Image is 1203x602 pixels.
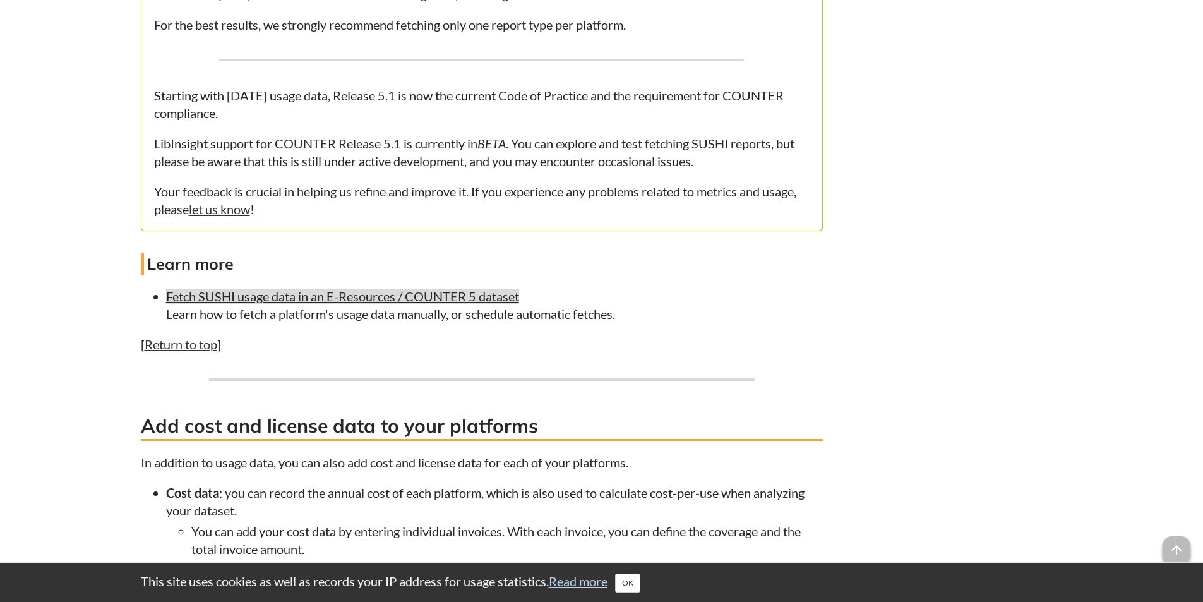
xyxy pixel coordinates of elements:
a: Return to top [145,337,217,352]
li: Learn how to fetch a platform's usage data manually, or schedule automatic fetches. [166,287,823,323]
a: Read more [549,574,607,589]
li: You can add your cost data by entering individual invoices. With each invoice, you can define the... [191,522,823,596]
p: LibInsight support for COUNTER Release 5.1 is currently in . You can explore and test fetching SU... [154,135,810,170]
a: Fetch SUSHI usage data in an E-Resources / COUNTER 5 dataset [166,289,519,304]
div: This site uses cookies as well as records your IP address for usage statistics. [128,572,1075,593]
h3: Add cost and license data to your platforms [141,412,823,441]
p: Your feedback is crucial in helping us refine and improve it. If you experience any problems rela... [154,183,810,218]
span: arrow_upward [1163,536,1190,564]
p: Starting with [DATE] usage data, Release 5.1 is now the current Code of Practice and the requirem... [154,87,810,122]
a: arrow_upward [1163,538,1190,553]
h4: Learn more [141,253,823,275]
em: BETA [477,136,506,151]
a: let us know [189,202,250,217]
p: In addition to usage data, you can also add cost and license data for each of your platforms. [141,454,823,471]
button: Close [615,574,640,593]
strong: Cost data [166,485,219,500]
li: If your invoice is broken down by resource, then you can also record the cost for each one indivi... [217,561,823,596]
p: For the best results, we strongly recommend fetching only one report type per platform. [154,16,810,33]
p: [ ] [141,335,823,353]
